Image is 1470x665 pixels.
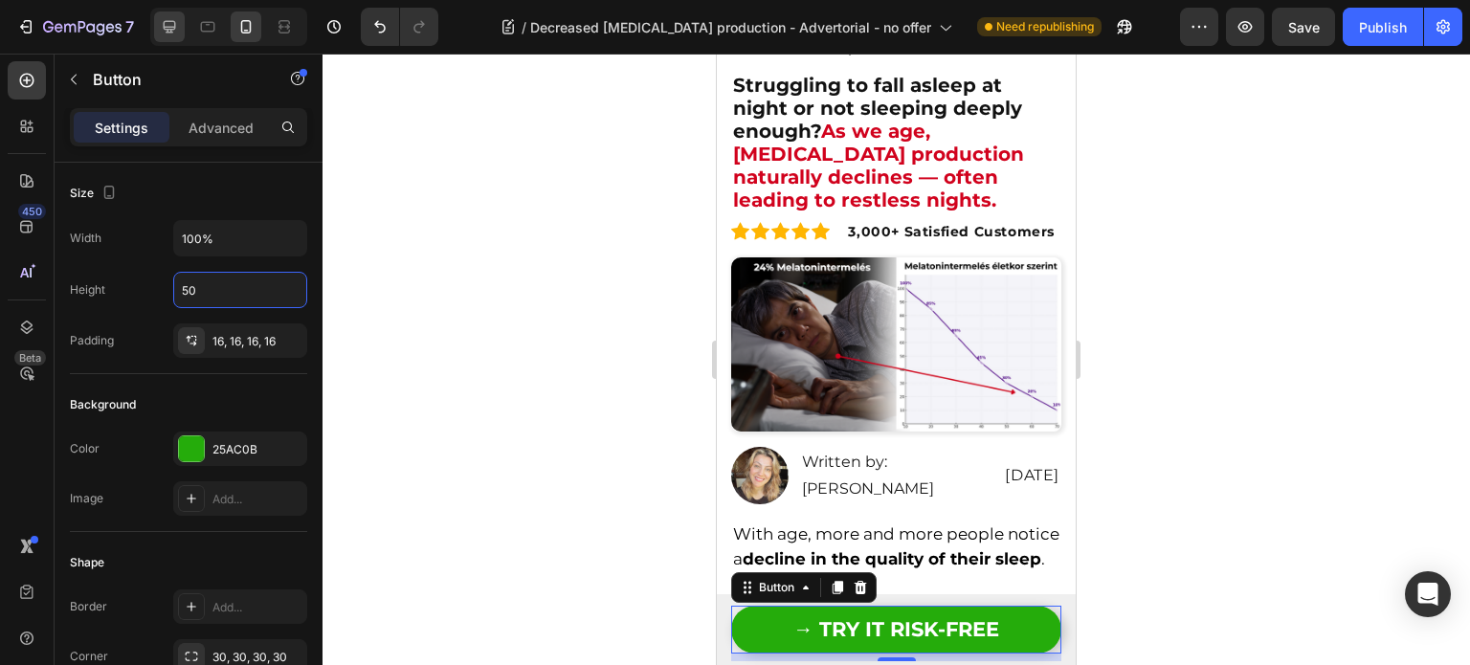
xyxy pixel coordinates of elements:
[70,648,108,665] div: Corner
[212,599,302,616] div: Add...
[8,8,143,46] button: 7
[70,440,100,457] div: Color
[996,18,1094,35] span: Need republishing
[212,333,302,350] div: 16, 16, 16, 16
[522,17,526,37] span: /
[1405,571,1451,617] div: Open Intercom Messenger
[70,554,104,571] div: Shape
[361,8,438,46] div: Undo/Redo
[70,281,105,299] div: Height
[1359,17,1407,37] div: Publish
[18,204,46,219] div: 450
[70,396,136,413] div: Background
[189,118,254,138] p: Advanced
[212,441,302,458] div: 25AC0B
[174,221,306,255] input: Auto
[93,68,256,91] p: Button
[1272,8,1335,46] button: Save
[174,273,306,307] input: Auto
[717,54,1076,665] iframe: Design area
[95,118,148,138] p: Settings
[70,230,101,247] div: Width
[70,332,114,349] div: Padding
[70,181,121,207] div: Size
[14,350,46,366] div: Beta
[530,17,931,37] span: Decreased [MEDICAL_DATA] production - Advertorial - no offer
[125,15,134,38] p: 7
[212,491,302,508] div: Add...
[70,598,107,615] div: Border
[1288,19,1320,35] span: Save
[70,490,103,507] div: Image
[1343,8,1423,46] button: Publish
